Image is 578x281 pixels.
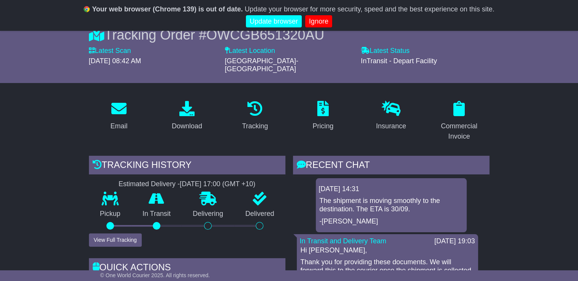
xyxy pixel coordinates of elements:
p: Delivered [234,210,285,218]
a: Ignore [305,15,332,28]
label: Latest Scan [89,47,131,55]
span: Update your browser for more security, speed and the best experience on this site. [245,5,494,13]
span: [GEOGRAPHIC_DATA]-[GEOGRAPHIC_DATA] [225,57,298,73]
div: [DATE] 19:03 [434,237,475,246]
div: Tracking Order # [89,27,489,43]
p: Pickup [89,210,131,218]
div: [DATE] 17:00 (GMT +10) [180,180,255,188]
a: Email [105,98,132,134]
div: Email [110,121,127,131]
div: Estimated Delivery - [89,180,285,188]
span: OWCGB651320AU [206,27,324,43]
a: Insurance [371,98,411,134]
div: Tracking [242,121,268,131]
p: In Transit [131,210,182,218]
p: -[PERSON_NAME] [320,217,463,226]
div: Quick Actions [89,258,285,279]
a: Pricing [307,98,338,134]
a: Update browser [246,15,302,28]
b: Your web browser (Chrome 139) is out of date. [92,5,243,13]
span: © One World Courier 2025. All rights reserved. [100,272,210,278]
div: RECENT CHAT [293,156,489,176]
button: View Full Tracking [89,233,142,247]
div: Insurance [376,121,406,131]
a: Tracking [237,98,273,134]
a: Commercial Invoice [429,98,489,144]
p: Hi [PERSON_NAME], [301,246,474,255]
div: Pricing [312,121,333,131]
a: Download [167,98,207,134]
p: The shipment is moving smoothly to the destination. The ETA is 30/09. [320,197,463,213]
p: Thank you for providing these documents. We will forward this to the courier once the shipment is... [301,258,474,275]
p: Delivering [182,210,234,218]
div: Download [172,121,202,131]
div: Tracking history [89,156,285,176]
span: [DATE] 08:42 AM [89,57,141,65]
a: In Transit and Delivery Team [300,237,386,245]
span: InTransit - Depart Facility [361,57,437,65]
div: [DATE] 14:31 [319,185,464,193]
label: Latest Status [361,47,410,55]
div: Commercial Invoice [434,121,485,142]
label: Latest Location [225,47,275,55]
